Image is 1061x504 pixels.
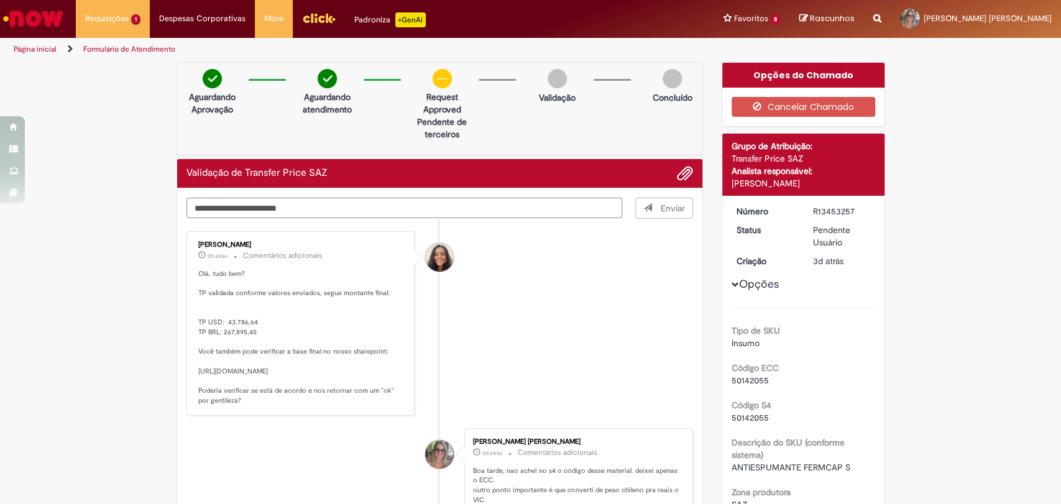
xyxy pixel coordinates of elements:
p: +GenAi [395,12,426,27]
span: Requisições [85,12,129,25]
b: Código S4 [732,400,771,411]
p: Aguardando atendimento [297,91,357,116]
h2: Validação de Transfer Price SAZ Histórico de tíquete [186,168,328,179]
time: 27/08/2025 15:52:17 [482,449,502,457]
div: Ligia Paula Da Silva Toscano Saes [425,440,454,469]
time: 27/08/2025 15:40:28 [813,255,843,267]
span: 3d atrás [482,449,502,457]
span: More [264,12,283,25]
p: Aguardando Aprovação [182,91,242,116]
p: Concluído [652,91,692,104]
div: [PERSON_NAME] [PERSON_NAME] [473,438,680,446]
span: 1 [131,14,140,25]
p: Olá, tudo bem? TP validada conforme valores enviados, segue montante final: TP USD: 43.786,64 TP ... [198,269,405,406]
div: Transfer Price SAZ [732,152,875,165]
img: img-circle-grey.png [548,69,567,88]
div: Opções do Chamado [722,63,884,88]
div: R13453257 [813,205,871,218]
div: Grupo de Atribuição: [732,140,875,152]
time: 29/08/2025 15:08:56 [208,252,227,260]
img: check-circle-green.png [318,69,337,88]
b: Zona produtora [732,487,791,498]
textarea: Digite sua mensagem aqui... [186,198,623,219]
b: Descrição do SKU (conforme sistema) [732,437,845,460]
div: Debora Helloisa Soares [425,243,454,272]
small: Comentários adicionais [518,447,597,458]
dt: Criação [727,255,804,267]
img: check-circle-green.png [203,69,222,88]
a: Página inicial [14,44,57,54]
img: click_logo_yellow_360x200.png [302,9,336,27]
img: circle-minus.png [433,69,452,88]
a: Formulário de Atendimento [83,44,175,54]
div: Padroniza [354,12,426,27]
small: Comentários adicionais [243,250,323,261]
span: Favoritos [733,12,768,25]
a: Rascunhos [799,13,855,25]
img: ServiceNow [1,6,65,31]
p: Pendente de terceiros [412,116,472,140]
ul: Trilhas de página [9,38,698,61]
dt: Número [727,205,804,218]
span: [PERSON_NAME] [PERSON_NAME] [924,13,1052,24]
span: Insumo [732,337,760,349]
dt: Status [727,224,804,236]
div: [PERSON_NAME] [732,177,875,190]
img: img-circle-grey.png [663,69,682,88]
span: 50142055 [732,412,769,423]
p: request approved [412,91,472,116]
span: Rascunhos [810,12,855,24]
b: Tipo de SKU [732,325,780,336]
span: 2h atrás [208,252,227,260]
span: 8 [770,14,781,25]
div: Analista responsável: [732,165,875,177]
span: ANTIESPUMANTE FERMCAP S [732,462,850,473]
span: 50142055 [732,375,769,386]
span: Despesas Corporativas [159,12,246,25]
button: Adicionar anexos [677,165,693,181]
div: Pendente Usuário [813,224,871,249]
b: Código ECC [732,362,779,373]
div: 27/08/2025 15:40:28 [813,255,871,267]
button: Cancelar Chamado [732,97,875,117]
span: 3d atrás [813,255,843,267]
div: [PERSON_NAME] [198,241,405,249]
p: Validação [539,91,576,104]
